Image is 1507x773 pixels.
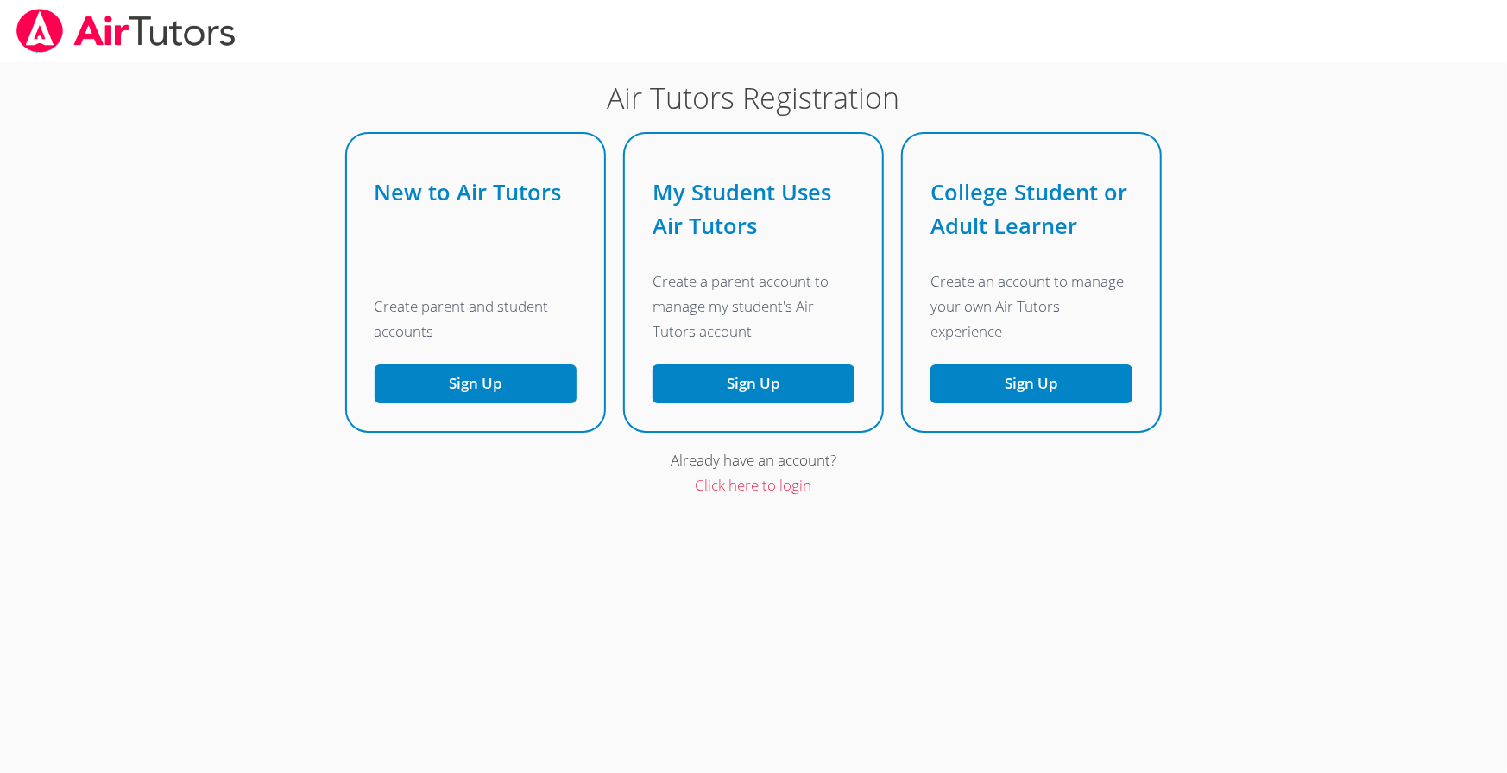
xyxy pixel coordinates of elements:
p: Create an account to manage your own Air Tutors experience [930,269,1132,345]
span: Air Tutors [653,211,757,240]
h1: Air Tutors Registration [347,76,1161,120]
a: Click here to login [696,475,812,495]
div: Already have an account? [347,448,1161,473]
p: Create parent and student accounts [375,295,577,345]
p: Create a parent account to manage my student's Air Tutors account [653,269,854,345]
button: Sign Up [930,364,1132,403]
a: Sign Up [653,364,854,403]
img: airtutors_banner-c4298cdbf04f3fff15de1276eac7730deb9818008684d7c2e4769d2f7ddbe033.png [15,9,237,53]
button: Sign Up [375,364,577,403]
h2: New to Air Tutors [375,175,577,208]
h2: My Student Uses [653,175,854,242]
h2: College Student or Adult Learner [930,175,1132,242]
